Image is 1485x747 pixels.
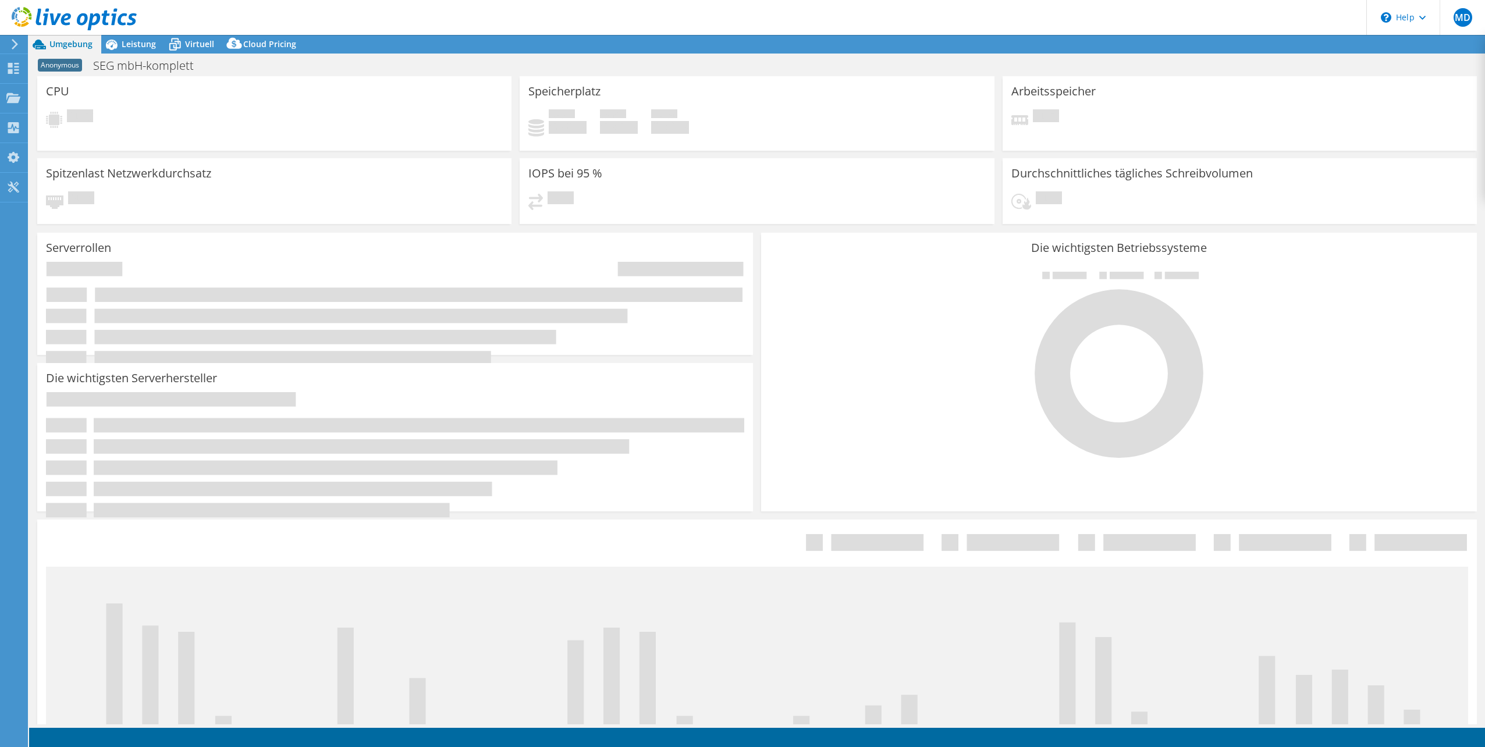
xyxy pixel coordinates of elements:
[600,121,638,134] h4: 0 GiB
[1011,167,1253,180] h3: Durchschnittliches tägliches Schreibvolumen
[243,38,296,49] span: Cloud Pricing
[49,38,93,49] span: Umgebung
[1033,109,1059,125] span: Ausstehend
[46,372,217,385] h3: Die wichtigsten Serverhersteller
[46,85,69,98] h3: CPU
[549,121,587,134] h4: 0 GiB
[46,167,211,180] h3: Spitzenlast Netzwerkdurchsatz
[651,109,677,121] span: Insgesamt
[122,38,156,49] span: Leistung
[67,109,93,125] span: Ausstehend
[1011,85,1096,98] h3: Arbeitsspeicher
[1036,191,1062,207] span: Ausstehend
[38,59,82,72] span: Anonymous
[651,121,689,134] h4: 0 GiB
[528,167,602,180] h3: IOPS bei 95 %
[68,191,94,207] span: Ausstehend
[88,59,212,72] h1: SEG mbH-komplett
[1381,12,1391,23] svg: \n
[1454,8,1472,27] span: MD
[185,38,214,49] span: Virtuell
[528,85,601,98] h3: Speicherplatz
[548,191,574,207] span: Ausstehend
[770,241,1468,254] h3: Die wichtigsten Betriebssysteme
[600,109,626,121] span: Verfügbar
[549,109,575,121] span: Belegt
[46,241,111,254] h3: Serverrollen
